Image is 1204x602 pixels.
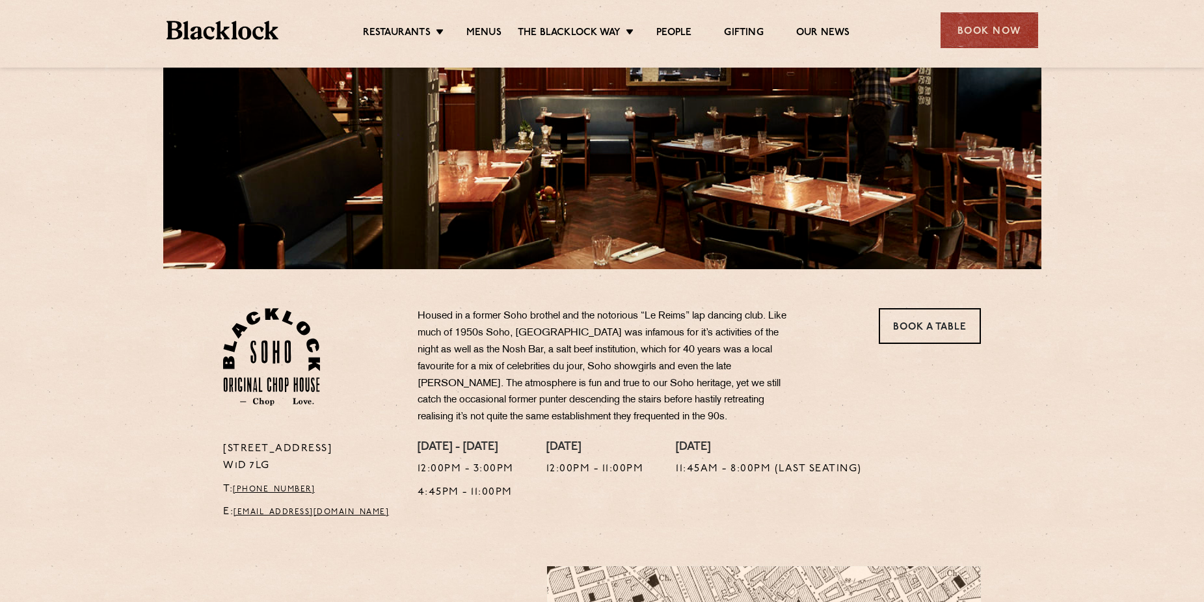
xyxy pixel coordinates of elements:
a: Gifting [724,27,763,41]
a: Restaurants [363,27,431,41]
h4: [DATE] [676,441,862,455]
h4: [DATE] - [DATE] [418,441,514,455]
p: [STREET_ADDRESS] W1D 7LG [223,441,398,475]
a: Book a Table [879,308,981,344]
a: Our News [796,27,850,41]
p: T: [223,481,398,498]
p: 12:00pm - 11:00pm [546,461,644,478]
img: Soho-stamp-default.svg [223,308,320,406]
a: The Blacklock Way [518,27,621,41]
h4: [DATE] [546,441,644,455]
p: 12:00pm - 3:00pm [418,461,514,478]
a: [EMAIL_ADDRESS][DOMAIN_NAME] [234,508,389,516]
p: 4:45pm - 11:00pm [418,484,514,501]
a: Menus [466,27,502,41]
a: [PHONE_NUMBER] [233,486,315,493]
div: Book Now [941,12,1038,48]
a: People [656,27,691,41]
img: BL_Textured_Logo-footer-cropped.svg [167,21,279,40]
p: E: [223,504,398,521]
p: Housed in a former Soho brothel and the notorious “Le Reims” lap dancing club. Like much of 1950s... [418,308,801,426]
p: 11:45am - 8:00pm (Last seating) [676,461,862,478]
